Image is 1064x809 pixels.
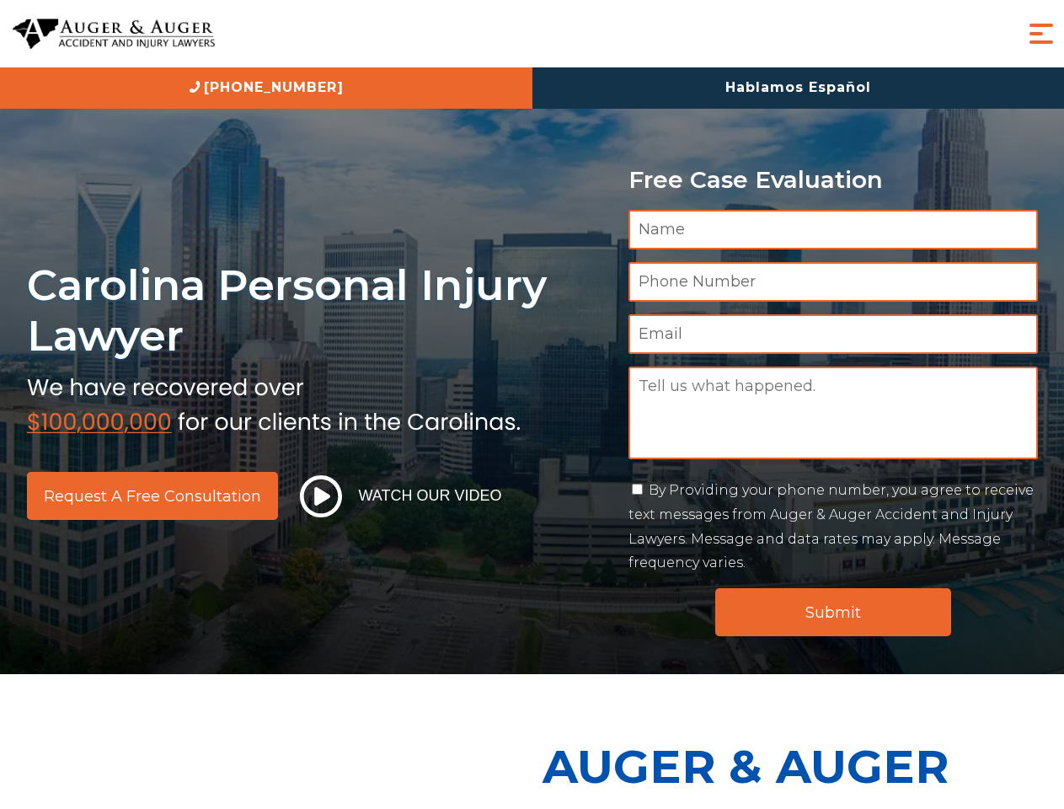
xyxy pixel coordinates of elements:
h1: Carolina Personal Injury Lawyer [27,260,608,362]
input: Email [628,314,1038,354]
img: sub text [27,370,521,434]
p: Free Case Evaluation [628,167,1038,193]
button: Watch Our Video [295,474,507,518]
input: Phone Number [628,262,1038,302]
button: Menu [1024,17,1058,51]
p: Auger & Auger [543,725,1055,808]
a: Request a Free Consultation [27,472,278,520]
label: By Providing your phone number, you agree to receive text messages from Auger & Auger Accident an... [628,482,1034,571]
input: Name [628,210,1038,249]
span: Request a Free Consultation [44,489,261,504]
input: Submit [715,588,951,636]
img: Auger & Auger Accident and Injury Lawyers Logo [13,19,215,50]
